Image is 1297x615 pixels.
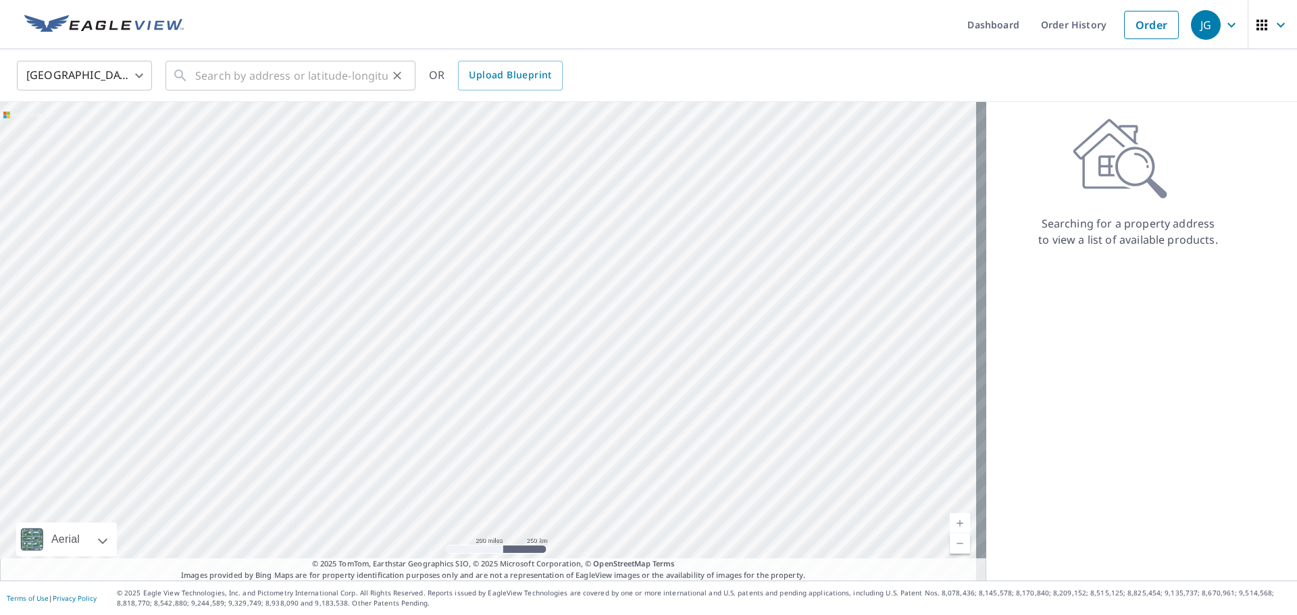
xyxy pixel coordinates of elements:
[17,57,152,95] div: [GEOGRAPHIC_DATA]
[16,523,117,556] div: Aerial
[47,523,84,556] div: Aerial
[950,533,970,554] a: Current Level 5, Zoom Out
[950,513,970,533] a: Current Level 5, Zoom In
[458,61,562,90] a: Upload Blueprint
[469,67,551,84] span: Upload Blueprint
[1191,10,1221,40] div: JG
[117,588,1290,608] p: © 2025 Eagle View Technologies, Inc. and Pictometry International Corp. All Rights Reserved. Repo...
[7,593,49,603] a: Terms of Use
[195,57,388,95] input: Search by address or latitude-longitude
[1124,11,1179,39] a: Order
[653,558,675,568] a: Terms
[388,66,407,85] button: Clear
[312,558,675,570] span: © 2025 TomTom, Earthstar Geographics SIO, © 2025 Microsoft Corporation, ©
[53,593,97,603] a: Privacy Policy
[593,558,650,568] a: OpenStreetMap
[1038,215,1219,248] p: Searching for a property address to view a list of available products.
[429,61,563,90] div: OR
[24,15,184,35] img: EV Logo
[7,594,97,602] p: |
